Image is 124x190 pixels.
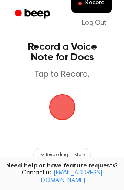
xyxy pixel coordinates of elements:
[9,6,58,23] a: Beep
[49,94,75,120] img: Beep Logo
[46,151,85,159] span: Recording History
[33,148,90,162] button: Recording History
[16,69,108,80] p: Tap to Record.
[5,170,119,185] span: Contact us
[39,170,102,184] a: [EMAIL_ADDRESS][DOMAIN_NAME]
[16,42,108,62] h1: Record a Voice Note for Docs
[73,13,115,33] a: Log Out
